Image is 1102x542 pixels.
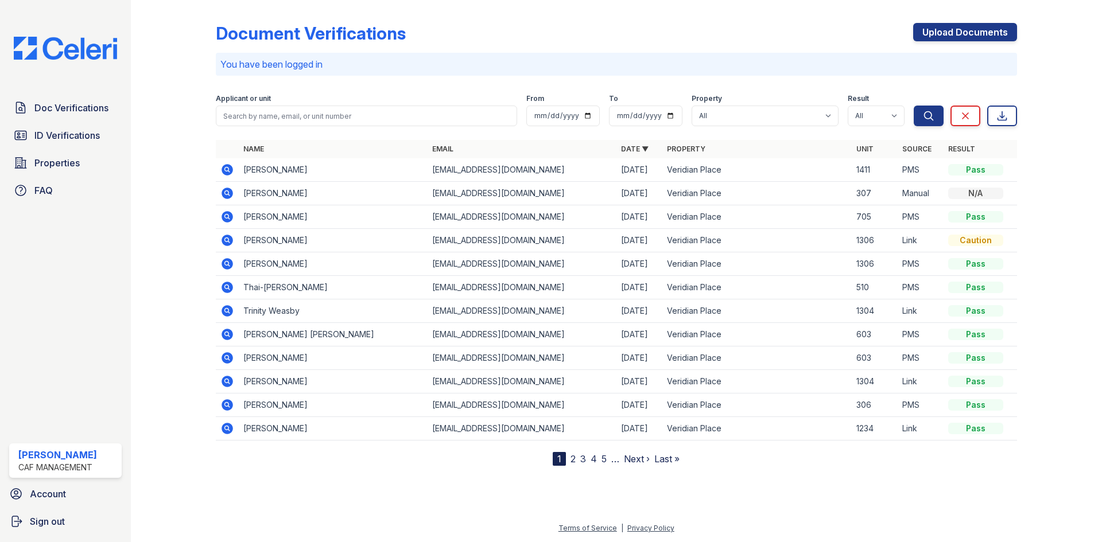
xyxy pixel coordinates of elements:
td: 307 [852,182,898,205]
a: Name [243,145,264,153]
td: [DATE] [616,370,662,393]
td: Veridian Place [662,252,851,276]
td: [EMAIL_ADDRESS][DOMAIN_NAME] [428,158,616,182]
td: 603 [852,346,898,370]
a: 3 [580,453,586,465]
a: Email [432,145,453,153]
a: Unit [856,145,874,153]
td: [DATE] [616,205,662,229]
td: [EMAIL_ADDRESS][DOMAIN_NAME] [428,323,616,346]
a: Properties [9,151,122,174]
td: [PERSON_NAME] [239,229,428,252]
td: Veridian Place [662,370,851,393]
label: From [526,94,544,103]
td: Veridian Place [662,182,851,205]
td: 705 [852,205,898,229]
img: CE_Logo_Blue-a8612792a0a2168367f1c8372b55b34899dd931a85d93a1a3d3e32e68fde9ad4.png [5,37,126,60]
td: Veridian Place [662,205,851,229]
span: Account [30,487,66,501]
td: 306 [852,393,898,417]
td: [DATE] [616,299,662,323]
td: Link [898,229,944,252]
div: Pass [948,352,1003,364]
td: PMS [898,393,944,417]
td: Veridian Place [662,158,851,182]
td: 1411 [852,158,898,182]
td: Link [898,417,944,440]
label: Applicant or unit [216,94,271,103]
span: … [611,452,619,466]
a: 5 [602,453,607,465]
div: Caution [948,235,1003,246]
td: 1304 [852,299,898,323]
div: Document Verifications [216,23,406,44]
td: [PERSON_NAME] [239,205,428,229]
div: Pass [948,211,1003,223]
td: Veridian Place [662,299,851,323]
td: [DATE] [616,276,662,299]
td: Link [898,370,944,393]
td: 603 [852,323,898,346]
td: [EMAIL_ADDRESS][DOMAIN_NAME] [428,346,616,370]
a: 2 [571,453,576,465]
a: Source [902,145,932,153]
label: Result [848,94,869,103]
td: Link [898,299,944,323]
td: 1306 [852,229,898,252]
td: Veridian Place [662,346,851,370]
td: [DATE] [616,252,662,276]
td: [PERSON_NAME] [239,346,428,370]
span: Doc Verifications [34,101,108,115]
td: PMS [898,252,944,276]
td: Manual [898,182,944,205]
div: | [621,524,623,532]
td: Veridian Place [662,276,851,299]
span: ID Verifications [34,128,100,142]
td: Veridian Place [662,393,851,417]
td: [DATE] [616,158,662,182]
a: 4 [591,453,597,465]
td: Veridian Place [662,417,851,440]
td: [EMAIL_ADDRESS][DOMAIN_NAME] [428,276,616,299]
a: Terms of Service [558,524,617,532]
a: FAQ [9,179,122,202]
a: Last » [654,453,680,465]
div: Pass [948,164,1003,176]
span: Properties [34,156,80,170]
td: 1234 [852,417,898,440]
div: Pass [948,399,1003,411]
td: [PERSON_NAME] [239,370,428,393]
p: You have been logged in [220,57,1012,71]
a: Next › [624,453,650,465]
label: Property [692,94,722,103]
label: To [609,94,618,103]
div: CAF Management [18,462,97,473]
input: Search by name, email, or unit number [216,106,517,126]
td: [EMAIL_ADDRESS][DOMAIN_NAME] [428,205,616,229]
td: [DATE] [616,182,662,205]
a: ID Verifications [9,124,122,147]
td: [PERSON_NAME] [PERSON_NAME] [239,323,428,346]
div: Pass [948,423,1003,434]
a: Doc Verifications [9,96,122,119]
td: PMS [898,346,944,370]
td: Veridian Place [662,229,851,252]
div: Pass [948,282,1003,293]
span: FAQ [34,184,53,197]
a: Sign out [5,510,126,533]
td: [PERSON_NAME] [239,393,428,417]
td: [PERSON_NAME] [239,182,428,205]
td: [DATE] [616,417,662,440]
a: Date ▼ [621,145,649,153]
td: [EMAIL_ADDRESS][DOMAIN_NAME] [428,182,616,205]
div: Pass [948,329,1003,340]
td: PMS [898,276,944,299]
div: Pass [948,305,1003,317]
td: [EMAIL_ADDRESS][DOMAIN_NAME] [428,252,616,276]
td: PMS [898,158,944,182]
td: [EMAIL_ADDRESS][DOMAIN_NAME] [428,299,616,323]
span: Sign out [30,514,65,528]
a: Upload Documents [913,23,1017,41]
div: [PERSON_NAME] [18,448,97,462]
